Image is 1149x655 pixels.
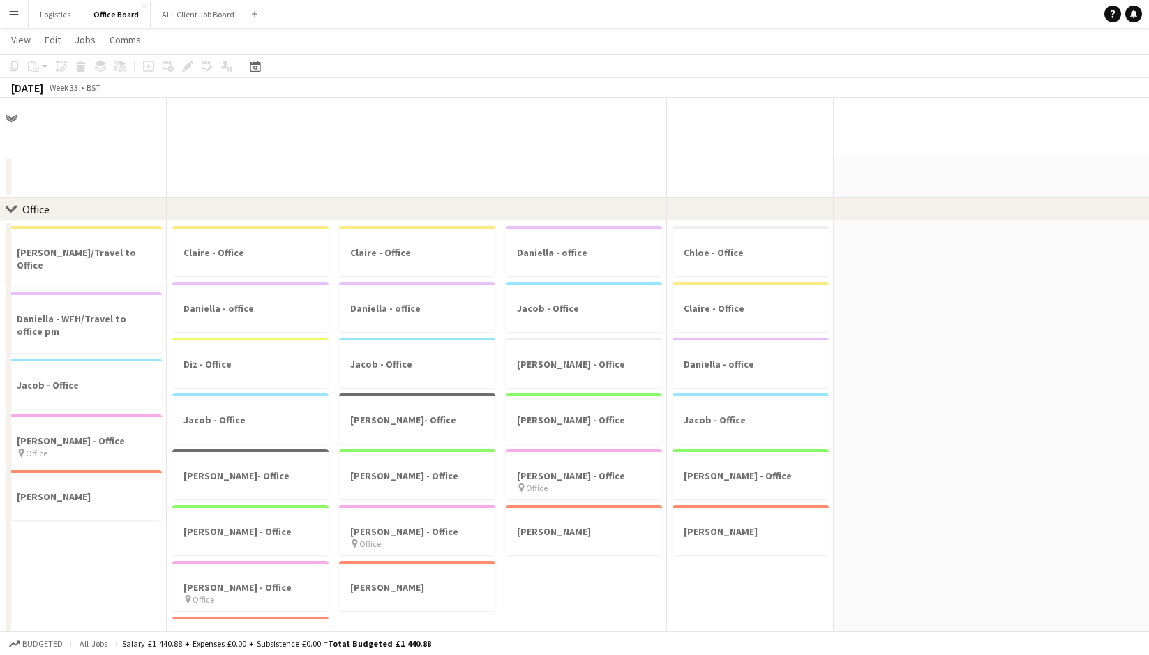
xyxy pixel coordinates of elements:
[6,31,36,49] a: View
[172,414,329,426] h3: Jacob - Office
[122,638,431,649] div: Salary £1 440.88 + Expenses £0.00 + Subsistence £0.00 =
[6,414,162,465] app-job-card: [PERSON_NAME] - Office Office
[339,393,495,444] app-job-card: [PERSON_NAME]- Office
[110,33,141,46] span: Comms
[46,82,81,93] span: Week 33
[506,226,662,276] app-job-card: Daniella - office
[82,1,151,28] button: Office Board
[172,358,329,370] h3: Diz - Office
[22,639,63,649] span: Budgeted
[75,33,96,46] span: Jobs
[172,525,329,538] h3: [PERSON_NAME] - Office
[6,435,162,447] h3: [PERSON_NAME] - Office
[506,525,662,538] h3: [PERSON_NAME]
[339,246,495,259] h3: Claire - Office
[673,338,829,388] app-job-card: Daniella - office
[506,469,662,482] h3: [PERSON_NAME] - Office
[172,505,329,555] app-job-card: [PERSON_NAME] - Office
[339,505,495,555] app-job-card: [PERSON_NAME] - Office Office
[339,449,495,499] app-job-card: [PERSON_NAME] - Office
[172,246,329,259] h3: Claire - Office
[673,246,829,259] h3: Chloe - Office
[339,282,495,332] app-job-card: Daniella - office
[172,226,329,276] app-job-card: Claire - Office
[339,338,495,388] div: Jacob - Office
[87,82,100,93] div: BST
[506,302,662,315] h3: Jacob - Office
[359,539,381,549] span: Office
[673,525,829,538] h3: [PERSON_NAME]
[339,414,495,426] h3: [PERSON_NAME]- Office
[506,505,662,555] app-job-card: [PERSON_NAME]
[172,449,329,499] app-job-card: [PERSON_NAME]- Office
[6,470,162,520] app-job-card: [PERSON_NAME]
[673,505,829,555] app-job-card: [PERSON_NAME]
[673,226,829,276] app-job-card: Chloe - Office
[673,358,829,370] h3: Daniella - office
[45,33,61,46] span: Edit
[11,33,31,46] span: View
[339,581,495,594] h3: [PERSON_NAME]
[673,302,829,315] h3: Claire - Office
[506,246,662,259] h3: Daniella - office
[328,638,431,649] span: Total Budgeted £1 440.88
[673,414,829,426] h3: Jacob - Office
[673,282,829,332] app-job-card: Claire - Office
[339,302,495,315] h3: Daniella - office
[506,449,662,499] app-job-card: [PERSON_NAME] - Office Office
[506,338,662,388] div: [PERSON_NAME] - Office
[26,448,47,458] span: Office
[339,525,495,538] h3: [PERSON_NAME] - Office
[104,31,147,49] a: Comms
[339,358,495,370] h3: Jacob - Office
[11,81,43,95] div: [DATE]
[506,393,662,444] app-job-card: [PERSON_NAME] - Office
[673,449,829,499] app-job-card: [PERSON_NAME] - Office
[673,393,829,444] app-job-card: Jacob - Office
[673,469,829,482] h3: [PERSON_NAME] - Office
[172,469,329,482] h3: [PERSON_NAME]- Office
[172,282,329,332] app-job-card: Daniella - office
[6,359,162,409] app-job-card: Jacob - Office
[506,282,662,332] app-job-card: Jacob - Office
[172,338,329,388] app-job-card: Diz - Office
[39,31,66,49] a: Edit
[151,1,246,28] button: ALL Client Job Board
[193,594,214,605] span: Office
[77,638,110,649] span: All jobs
[6,379,162,391] h3: Jacob - Office
[6,226,162,287] app-job-card: [PERSON_NAME]/Travel to Office
[6,292,162,353] div: Daniella - WFH/Travel to office pm
[506,358,662,370] h3: [PERSON_NAME] - Office
[172,393,329,444] app-job-card: Jacob - Office
[172,302,329,315] h3: Daniella - office
[22,202,50,216] div: Office
[6,490,162,503] h3: [PERSON_NAME]
[172,561,329,611] app-job-card: [PERSON_NAME] - Office Office
[69,31,101,49] a: Jobs
[7,636,65,652] button: Budgeted
[506,414,662,426] h3: [PERSON_NAME] - Office
[339,561,495,611] app-job-card: [PERSON_NAME]
[339,226,495,276] div: Claire - Office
